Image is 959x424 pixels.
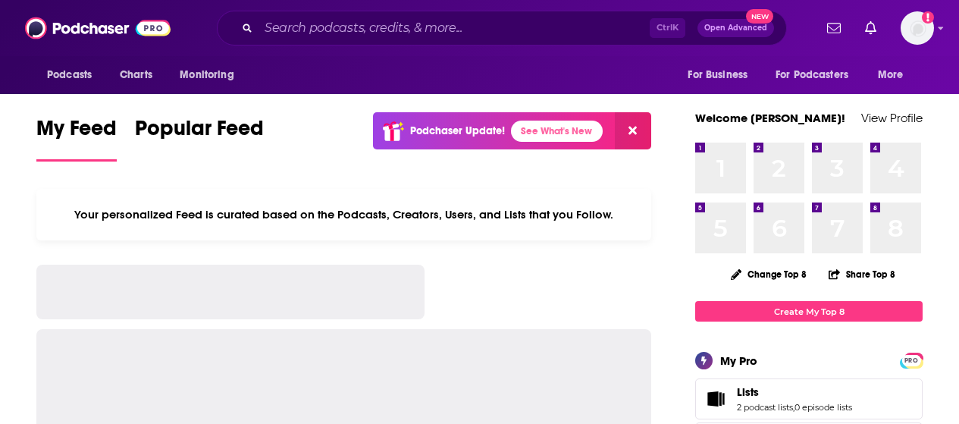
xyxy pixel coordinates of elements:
p: Podchaser Update! [410,124,505,137]
a: Create My Top 8 [695,301,923,322]
span: Popular Feed [135,115,264,150]
span: More [878,64,904,86]
a: Welcome [PERSON_NAME]! [695,111,845,125]
a: Show notifications dropdown [821,15,847,41]
span: Open Advanced [704,24,767,32]
span: For Podcasters [776,64,848,86]
span: Ctrl K [650,18,685,38]
svg: Add a profile image [922,11,934,24]
button: Share Top 8 [828,259,896,289]
a: Charts [110,61,161,90]
span: Logged in as WPubPR1 [901,11,934,45]
div: Search podcasts, credits, & more... [217,11,787,46]
span: New [746,9,773,24]
span: Podcasts [47,64,92,86]
button: open menu [36,61,111,90]
span: Lists [695,378,923,419]
span: , [793,402,794,413]
a: Show notifications dropdown [859,15,882,41]
a: 2 podcast lists [737,402,793,413]
button: open menu [766,61,870,90]
a: Popular Feed [135,115,264,162]
a: See What's New [511,121,603,142]
a: My Feed [36,115,117,162]
img: Podchaser - Follow, Share and Rate Podcasts [25,14,171,42]
span: Monitoring [180,64,233,86]
img: User Profile [901,11,934,45]
button: Open AdvancedNew [697,19,774,37]
button: open menu [677,61,766,90]
div: Your personalized Feed is curated based on the Podcasts, Creators, Users, and Lists that you Follow. [36,189,651,240]
span: Charts [120,64,152,86]
span: My Feed [36,115,117,150]
input: Search podcasts, credits, & more... [259,16,650,40]
a: View Profile [861,111,923,125]
button: Show profile menu [901,11,934,45]
span: For Business [688,64,747,86]
a: 0 episode lists [794,402,852,413]
span: PRO [902,355,920,366]
button: open menu [169,61,253,90]
div: My Pro [720,353,757,368]
span: Lists [737,385,759,399]
a: PRO [902,354,920,366]
a: Lists [700,388,731,410]
button: open menu [867,61,923,90]
button: Change Top 8 [722,265,816,284]
a: Lists [737,385,852,399]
